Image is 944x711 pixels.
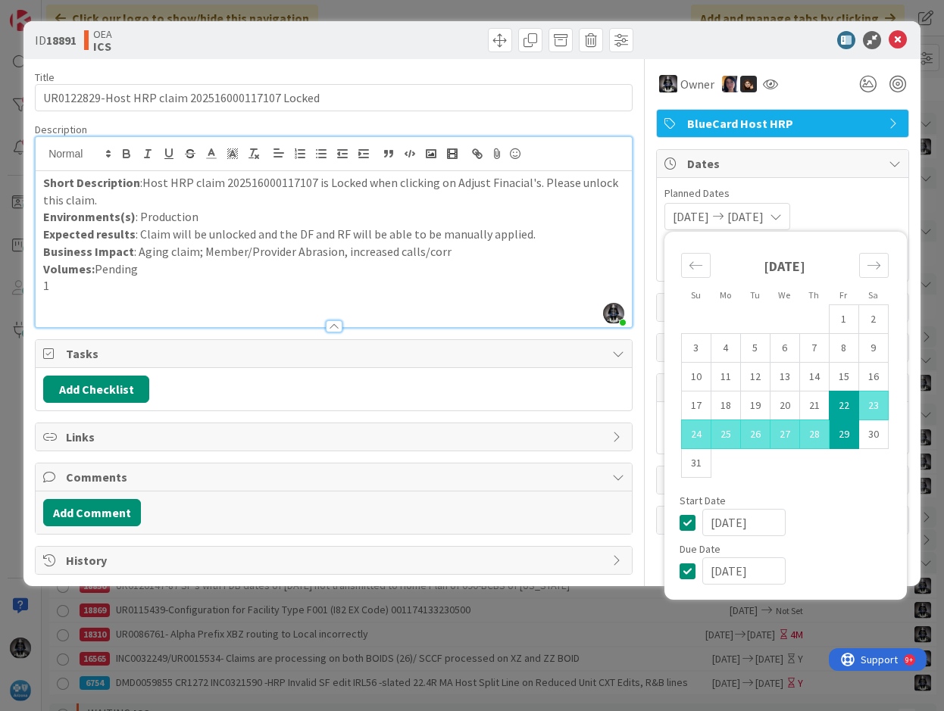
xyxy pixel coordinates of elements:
td: Selected. Monday, 08/25/2025 12:00 PM [711,420,740,449]
td: Selected. Tuesday, 08/26/2025 12:00 PM [740,420,770,449]
td: Choose Wednesday, 08/13/2025 12:00 PM as your check-in date. It’s available. [770,363,799,391]
div: Move forward to switch to the next month. [859,253,889,278]
td: Choose Tuesday, 08/05/2025 12:00 PM as your check-in date. It’s available. [740,334,770,363]
td: Choose Sunday, 08/17/2025 12:00 PM as your check-in date. It’s available. [681,391,711,420]
td: Choose Saturday, 08/09/2025 12:00 PM as your check-in date. It’s available. [858,334,888,363]
label: Title [35,70,55,84]
p: : Claim will be unlocked and the DF and RF will be able to be manually applied. [43,226,624,243]
img: KG [659,75,677,93]
input: MM/DD/YYYY [702,509,786,536]
span: Links [66,428,605,446]
strong: Expected results [43,226,136,242]
small: Mo [720,289,731,301]
span: Dates [687,154,881,173]
div: 9+ [77,6,84,18]
span: Tasks [66,345,605,363]
div: Move backward to switch to the previous month. [681,253,711,278]
span: Start Date [680,495,726,506]
b: 18891 [46,33,77,48]
td: Choose Thursday, 08/14/2025 12:00 PM as your check-in date. It’s available. [799,363,829,391]
span: Due Date [680,544,721,554]
strong: [DATE] [764,257,805,275]
div: Calendar [664,239,905,495]
td: Choose Sunday, 08/03/2025 12:00 PM as your check-in date. It’s available. [681,334,711,363]
p: : Aging claim; Member/Provider Abrasion, increased calls/corr [43,243,624,260]
button: Add Checklist [43,376,149,403]
td: Choose Saturday, 08/30/2025 12:00 PM as your check-in date. It’s available. [858,420,888,449]
small: We [778,289,790,301]
span: [DATE] [727,207,764,226]
small: Tu [750,289,760,301]
span: History [66,551,605,569]
td: Selected. Sunday, 08/24/2025 12:00 PM [681,420,711,449]
td: Choose Saturday, 08/16/2025 12:00 PM as your check-in date. It’s available. [858,363,888,391]
td: Choose Friday, 08/15/2025 12:00 PM as your check-in date. It’s available. [829,363,858,391]
td: Selected. Saturday, 08/23/2025 12:00 PM [858,391,888,420]
span: Planned Dates [664,186,901,201]
button: Add Comment [43,499,141,526]
td: Selected as start date. Friday, 08/22/2025 12:00 PM [829,391,858,420]
p: :Host HRP claim 202516000117107 is Locked when clicking on Adjust Finacial's. Please unlock this ... [43,174,624,208]
small: Th [808,289,819,301]
strong: Business Impact [43,244,134,259]
strong: Volumes: [43,261,95,276]
td: Choose Monday, 08/18/2025 12:00 PM as your check-in date. It’s available. [711,391,740,420]
span: Support [32,2,69,20]
p: : Production [43,208,624,226]
td: Choose Sunday, 08/31/2025 12:00 PM as your check-in date. It’s available. [681,449,711,478]
td: Choose Saturday, 08/02/2025 12:00 PM as your check-in date. It’s available. [858,305,888,334]
strong: Short Description [43,175,140,190]
td: Choose Friday, 08/08/2025 12:00 PM as your check-in date. It’s available. [829,334,858,363]
td: Choose Tuesday, 08/12/2025 12:00 PM as your check-in date. It’s available. [740,363,770,391]
input: type card name here... [35,84,633,111]
span: ID [35,31,77,49]
span: [DATE] [673,207,709,226]
td: Choose Wednesday, 08/20/2025 12:00 PM as your check-in date. It’s available. [770,391,799,420]
td: Choose Thursday, 08/21/2025 12:00 PM as your check-in date. It’s available. [799,391,829,420]
td: Choose Tuesday, 08/19/2025 12:00 PM as your check-in date. It’s available. [740,391,770,420]
span: Owner [680,75,714,93]
td: Choose Monday, 08/11/2025 12:00 PM as your check-in date. It’s available. [711,363,740,391]
span: OEA [93,28,112,40]
td: Selected as end date. Friday, 08/29/2025 12:00 PM [829,420,858,449]
span: BlueCard Host HRP [687,114,881,133]
td: Choose Sunday, 08/10/2025 12:00 PM as your check-in date. It’s available. [681,363,711,391]
small: Sa [868,289,878,301]
small: Fr [839,289,847,301]
td: Choose Monday, 08/04/2025 12:00 PM as your check-in date. It’s available. [711,334,740,363]
p: 1 [43,277,624,295]
small: Su [691,289,701,301]
td: Choose Friday, 08/01/2025 12:00 PM as your check-in date. It’s available. [829,305,858,334]
span: Description [35,123,87,136]
td: Selected. Wednesday, 08/27/2025 12:00 PM [770,420,799,449]
img: ZB [740,76,757,92]
img: TC [722,76,739,92]
td: Choose Wednesday, 08/06/2025 12:00 PM as your check-in date. It’s available. [770,334,799,363]
span: Comments [66,468,605,486]
strong: Environments(s) [43,209,136,224]
td: Selected. Thursday, 08/28/2025 12:00 PM [799,420,829,449]
td: Choose Thursday, 08/07/2025 12:00 PM as your check-in date. It’s available. [799,334,829,363]
b: ICS [93,40,112,52]
p: Pending [43,260,624,278]
img: ddRgQ3yRm5LdI1ED0PslnJbT72KgN0Tb.jfif [603,303,624,324]
input: MM/DD/YYYY [702,557,786,585]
